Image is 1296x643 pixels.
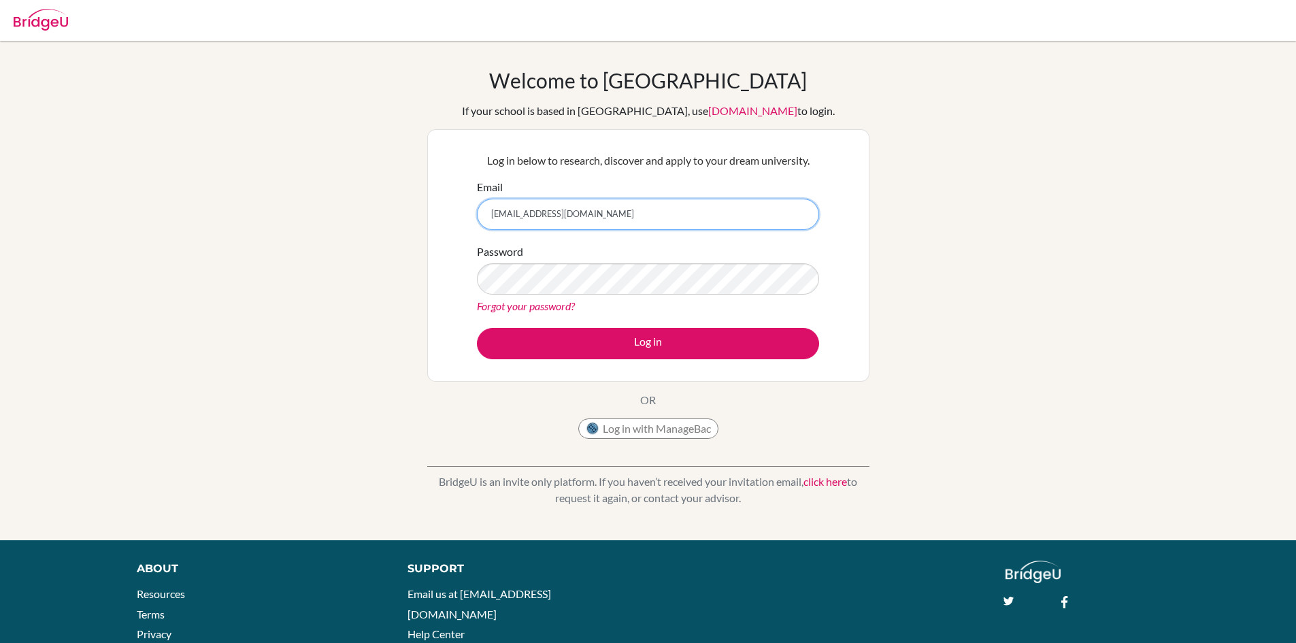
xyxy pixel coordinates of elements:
[489,68,807,93] h1: Welcome to [GEOGRAPHIC_DATA]
[803,475,847,488] a: click here
[477,299,575,312] a: Forgot your password?
[408,627,465,640] a: Help Center
[462,103,835,119] div: If your school is based in [GEOGRAPHIC_DATA], use to login.
[578,418,718,439] button: Log in with ManageBac
[137,608,165,621] a: Terms
[427,474,869,506] p: BridgeU is an invite only platform. If you haven’t received your invitation email, to request it ...
[137,561,377,577] div: About
[477,244,523,260] label: Password
[14,9,68,31] img: Bridge-U
[137,627,171,640] a: Privacy
[137,587,185,600] a: Resources
[408,587,551,621] a: Email us at [EMAIL_ADDRESS][DOMAIN_NAME]
[477,152,819,169] p: Log in below to research, discover and apply to your dream university.
[477,179,503,195] label: Email
[640,392,656,408] p: OR
[477,328,819,359] button: Log in
[1006,561,1061,583] img: logo_white@2x-f4f0deed5e89b7ecb1c2cc34c3e3d731f90f0f143d5ea2071677605dd97b5244.png
[708,104,797,117] a: [DOMAIN_NAME]
[408,561,632,577] div: Support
